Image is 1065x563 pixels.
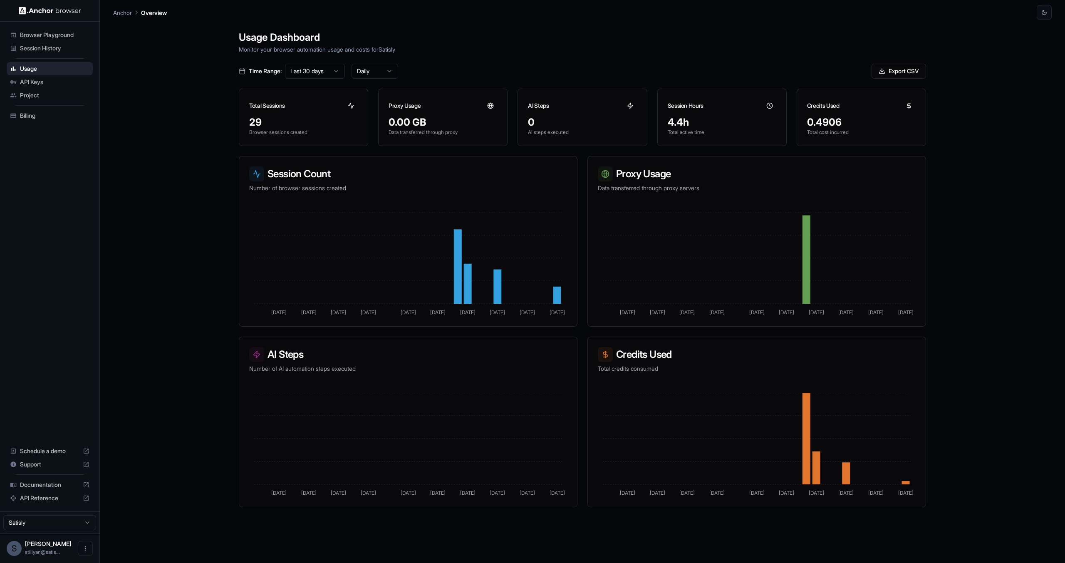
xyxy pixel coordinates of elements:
[20,112,89,120] span: Billing
[113,8,132,17] p: Anchor
[20,44,89,52] span: Session History
[7,541,22,556] div: S
[20,460,79,469] span: Support
[20,31,89,39] span: Browser Playground
[668,129,776,136] p: Total active time
[520,309,535,315] tspan: [DATE]
[239,45,926,54] p: Monitor your browser automation usage and costs for Satisly
[709,490,725,496] tspan: [DATE]
[389,116,497,129] div: 0.00 GB
[20,447,79,455] span: Schedule a demo
[679,309,695,315] tspan: [DATE]
[838,490,854,496] tspan: [DATE]
[598,365,916,373] p: Total credits consumed
[807,116,916,129] div: 0.4906
[460,490,476,496] tspan: [DATE]
[7,458,93,471] div: Support
[550,309,565,315] tspan: [DATE]
[868,490,884,496] tspan: [DATE]
[113,8,167,17] nav: breadcrumb
[868,309,884,315] tspan: [DATE]
[20,494,79,502] span: API Reference
[20,78,89,86] span: API Keys
[249,347,567,362] h3: AI Steps
[78,541,93,556] button: Open menu
[331,309,346,315] tspan: [DATE]
[550,490,565,496] tspan: [DATE]
[872,64,926,79] button: Export CSV
[20,64,89,73] span: Usage
[301,490,317,496] tspan: [DATE]
[598,184,916,192] p: Data transferred through proxy servers
[249,129,358,136] p: Browser sessions created
[249,365,567,373] p: Number of AI automation steps executed
[650,309,665,315] tspan: [DATE]
[20,481,79,489] span: Documentation
[650,490,665,496] tspan: [DATE]
[249,116,358,129] div: 29
[620,490,635,496] tspan: [DATE]
[898,309,914,315] tspan: [DATE]
[361,309,376,315] tspan: [DATE]
[709,309,725,315] tspan: [DATE]
[25,549,60,555] span: stiliyan@satisly.com
[7,444,93,458] div: Schedule a demo
[331,490,346,496] tspan: [DATE]
[520,490,535,496] tspan: [DATE]
[7,62,93,75] div: Usage
[7,491,93,505] div: API Reference
[271,490,287,496] tspan: [DATE]
[7,109,93,122] div: Billing
[779,490,794,496] tspan: [DATE]
[7,42,93,55] div: Session History
[19,7,81,15] img: Anchor Logo
[7,75,93,89] div: API Keys
[25,540,72,547] span: Stiliyan Markov
[249,102,285,110] h3: Total Sessions
[239,30,926,45] h1: Usage Dashboard
[401,309,416,315] tspan: [DATE]
[749,490,765,496] tspan: [DATE]
[460,309,476,315] tspan: [DATE]
[809,309,824,315] tspan: [DATE]
[249,67,282,75] span: Time Range:
[389,102,421,110] h3: Proxy Usage
[7,89,93,102] div: Project
[20,91,89,99] span: Project
[528,102,549,110] h3: AI Steps
[389,129,497,136] p: Data transferred through proxy
[301,309,317,315] tspan: [DATE]
[809,490,824,496] tspan: [DATE]
[430,309,446,315] tspan: [DATE]
[749,309,765,315] tspan: [DATE]
[620,309,635,315] tspan: [DATE]
[401,490,416,496] tspan: [DATE]
[271,309,287,315] tspan: [DATE]
[141,8,167,17] p: Overview
[668,116,776,129] div: 4.4h
[361,490,376,496] tspan: [DATE]
[807,102,840,110] h3: Credits Used
[679,490,695,496] tspan: [DATE]
[807,129,916,136] p: Total cost incurred
[249,166,567,181] h3: Session Count
[598,347,916,362] h3: Credits Used
[528,129,637,136] p: AI steps executed
[490,309,505,315] tspan: [DATE]
[7,28,93,42] div: Browser Playground
[249,184,567,192] p: Number of browser sessions created
[7,478,93,491] div: Documentation
[838,309,854,315] tspan: [DATE]
[598,166,916,181] h3: Proxy Usage
[490,490,505,496] tspan: [DATE]
[779,309,794,315] tspan: [DATE]
[668,102,703,110] h3: Session Hours
[430,490,446,496] tspan: [DATE]
[528,116,637,129] div: 0
[898,490,914,496] tspan: [DATE]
